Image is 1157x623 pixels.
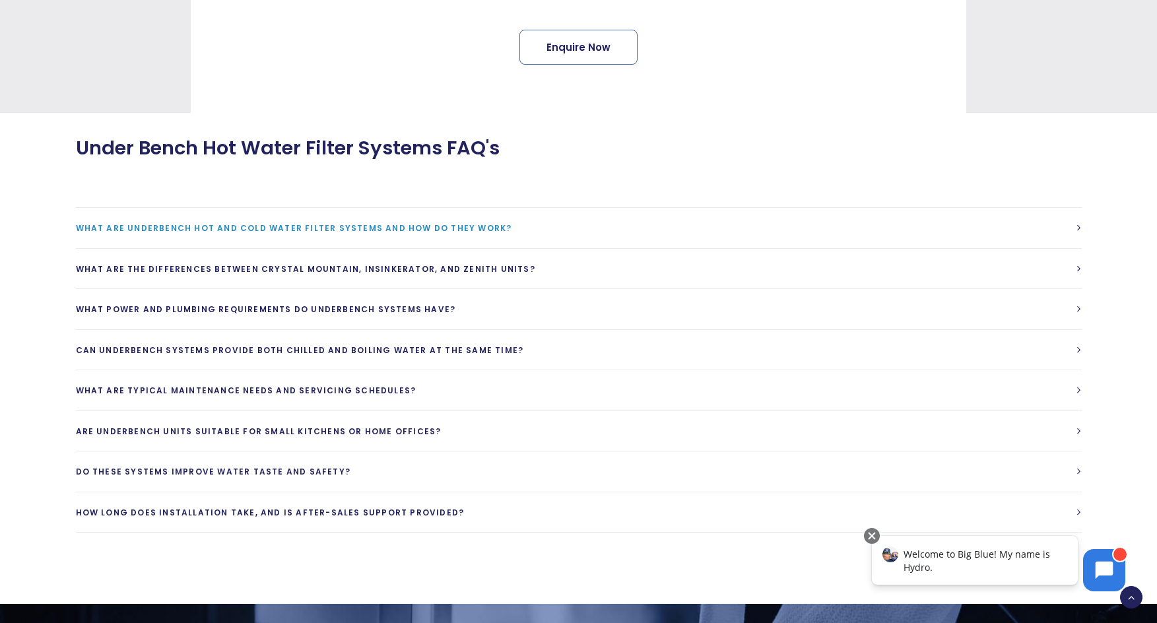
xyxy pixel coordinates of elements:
iframe: Chatbot [858,525,1139,605]
span: What are underbench hot and cold water filter systems and how do they work? [76,222,512,234]
a: What are typical maintenance needs and servicing schedules? [76,370,1082,410]
span: Can underbench systems provide both chilled and boiling water at the same time? [76,344,524,356]
a: How long does installation take, and is after-sales support provided? [76,492,1082,533]
span: What power and plumbing requirements do underbench systems have? [76,304,456,315]
a: What are the differences between Crystal Mountain, Insinkerator, and Zenith units? [76,249,1082,289]
a: Are underbench units suitable for small kitchens or home offices? [76,411,1082,451]
a: Enquire Now [519,30,638,65]
span: What are typical maintenance needs and servicing schedules? [76,385,416,396]
span: What are the differences between Crystal Mountain, Insinkerator, and Zenith units? [76,263,535,275]
a: Do these systems improve water taste and safety? [76,451,1082,492]
span: Under Bench Hot Water Filter Systems FAQ's [76,137,500,160]
a: What power and plumbing requirements do underbench systems have? [76,289,1082,329]
a: Can underbench systems provide both chilled and boiling water at the same time? [76,330,1082,370]
a: What are underbench hot and cold water filter systems and how do they work? [76,208,1082,248]
span: How long does installation take, and is after-sales support provided? [76,507,465,518]
span: Are underbench units suitable for small kitchens or home offices? [76,426,442,437]
span: Do these systems improve water taste and safety? [76,466,351,477]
